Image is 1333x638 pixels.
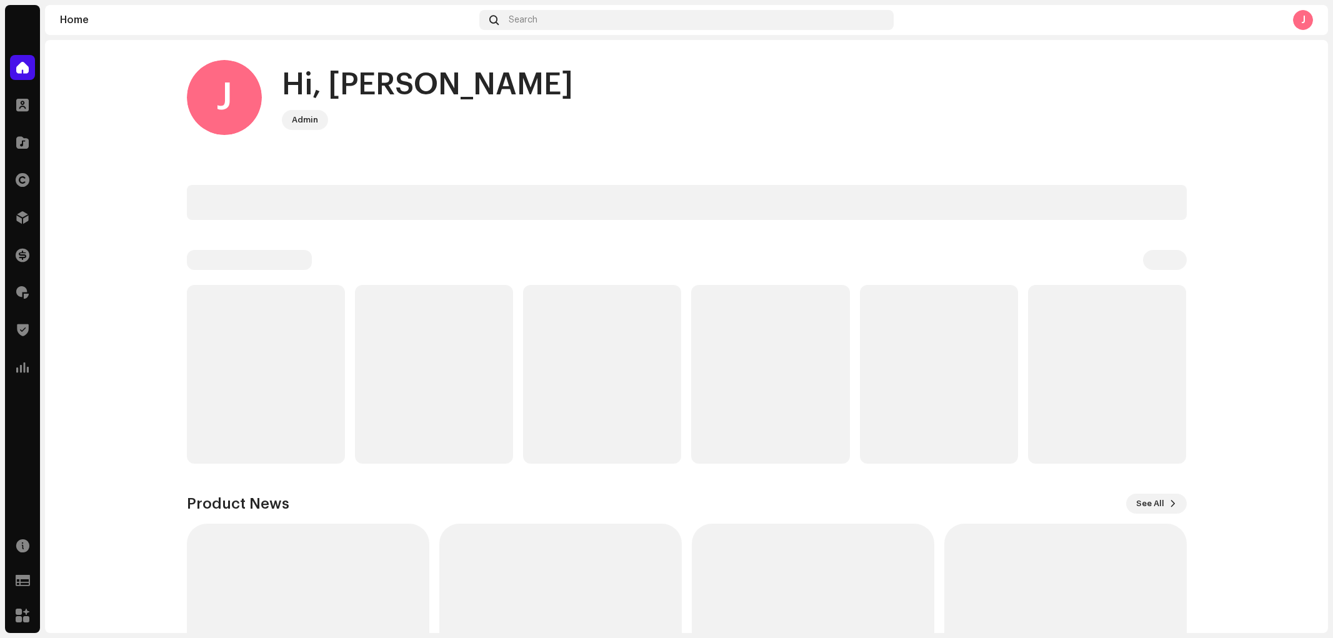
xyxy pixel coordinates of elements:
[187,494,289,514] h3: Product News
[1136,491,1164,516] span: See All
[282,65,573,105] div: Hi, [PERSON_NAME]
[292,112,318,127] div: Admin
[187,60,262,135] div: J
[60,15,474,25] div: Home
[1126,494,1187,514] button: See All
[509,15,537,25] span: Search
[1293,10,1313,30] div: J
